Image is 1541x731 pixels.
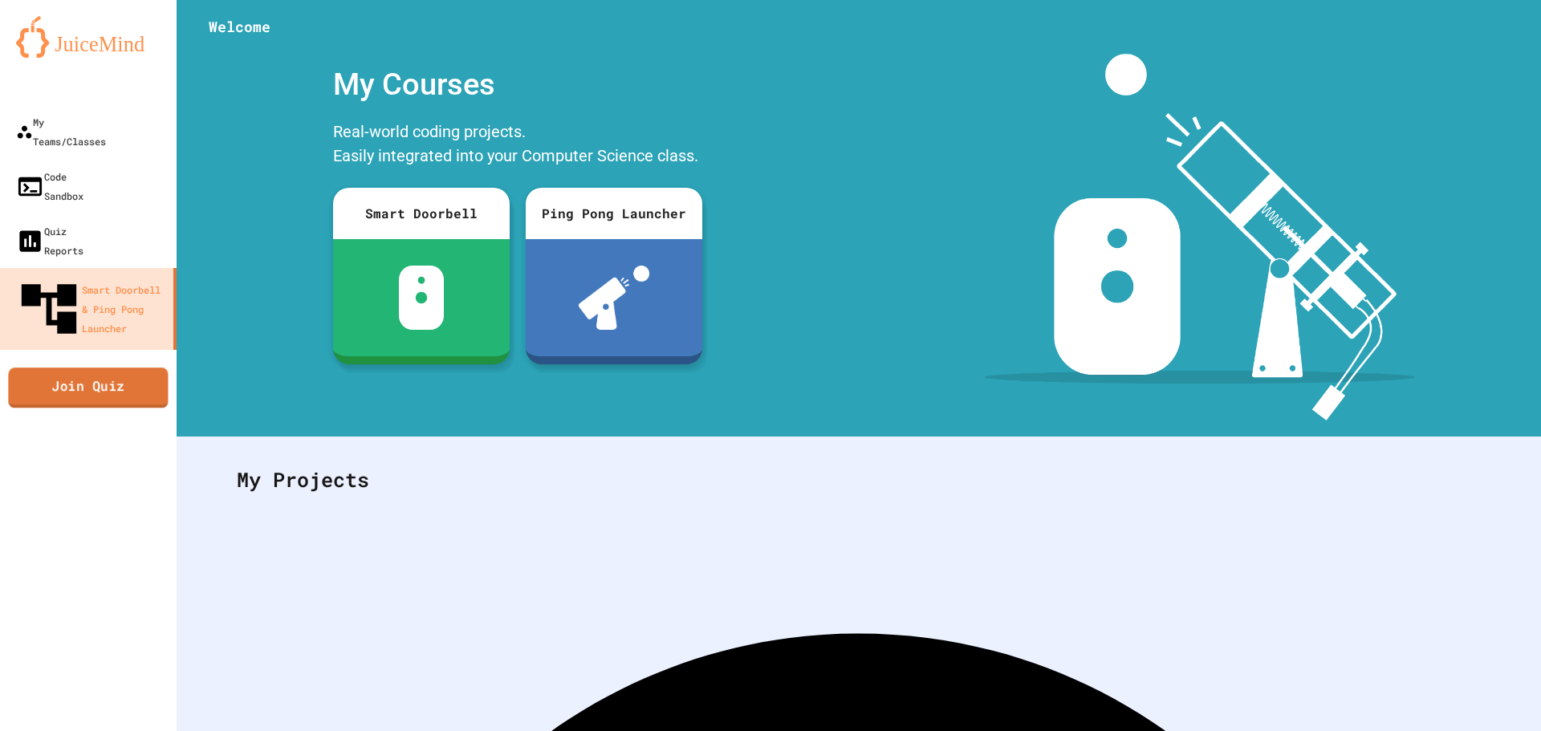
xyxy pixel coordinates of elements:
div: Real-world coding projects. Easily integrated into your Computer Science class. [325,116,710,176]
div: My Courses [325,54,710,116]
div: My Projects [221,449,1497,511]
div: Quiz Reports [16,221,83,260]
a: Join Quiz [8,368,168,408]
img: logo-orange.svg [16,16,161,58]
div: Ping Pong Launcher [526,188,702,239]
div: Smart Doorbell & Ping Pong Launcher [16,276,167,342]
img: ppl-with-ball.png [579,266,650,330]
img: sdb-white.svg [399,266,445,330]
div: Code Sandbox [16,167,83,205]
img: banner-image-my-projects.png [985,54,1415,420]
div: My Teams/Classes [16,112,106,151]
div: Smart Doorbell [333,188,510,239]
